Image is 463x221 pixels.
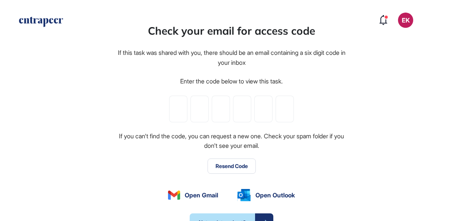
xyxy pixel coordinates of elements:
span: Open Outlook [255,191,295,200]
a: entrapeer-logo [18,17,64,30]
span: Open Gmail [185,191,218,200]
div: If this task was shared with you, there should be an email containing a six digit code in your inbox [117,48,346,67]
button: EK [398,13,413,28]
div: If you can't find the code, you can request a new one. Check your spam folder if you don't see yo... [117,131,346,151]
div: Enter the code below to view this task. [180,77,283,86]
a: Open Outlook [237,189,295,201]
button: Resend Code [208,159,256,174]
a: Open Gmail [168,191,218,200]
